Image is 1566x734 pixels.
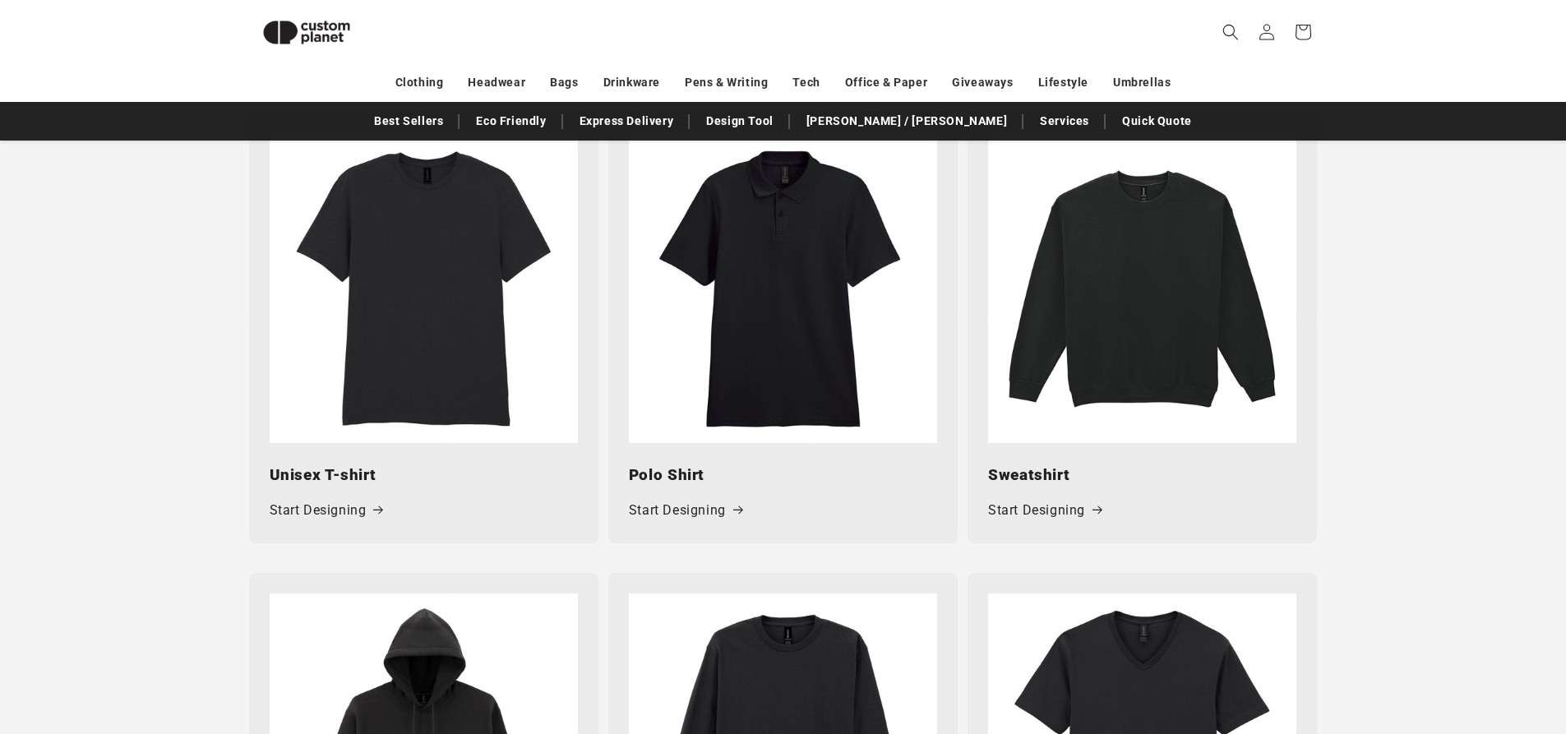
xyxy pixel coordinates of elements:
[1213,14,1249,50] summary: Search
[249,7,364,58] img: Custom Planet
[629,499,742,523] a: Start Designing
[550,68,578,97] a: Bags
[1113,68,1171,97] a: Umbrellas
[1032,107,1097,136] a: Services
[845,68,927,97] a: Office & Paper
[629,464,937,487] h3: Polo Shirt
[988,135,1296,443] img: Heavy Blend adult crew neck sweatshirt
[468,68,525,97] a: Headwear
[1114,107,1200,136] a: Quick Quote
[792,68,820,97] a: Tech
[366,107,451,136] a: Best Sellers
[468,107,554,136] a: Eco Friendly
[1291,556,1566,734] iframe: Chat Widget
[629,135,937,443] img: Softstyle™ adult double piqué polo
[798,107,1015,136] a: [PERSON_NAME] / [PERSON_NAME]
[698,107,782,136] a: Design Tool
[603,68,660,97] a: Drinkware
[270,135,578,443] img: Softstyle™ adult ringspun t-shirt
[952,68,1013,97] a: Giveaways
[988,499,1102,523] a: Start Designing
[270,499,383,523] a: Start Designing
[1038,68,1088,97] a: Lifestyle
[571,107,682,136] a: Express Delivery
[395,68,444,97] a: Clothing
[685,68,768,97] a: Pens & Writing
[988,464,1296,487] h3: Sweatshirt
[270,464,578,487] h3: Unisex T-shirt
